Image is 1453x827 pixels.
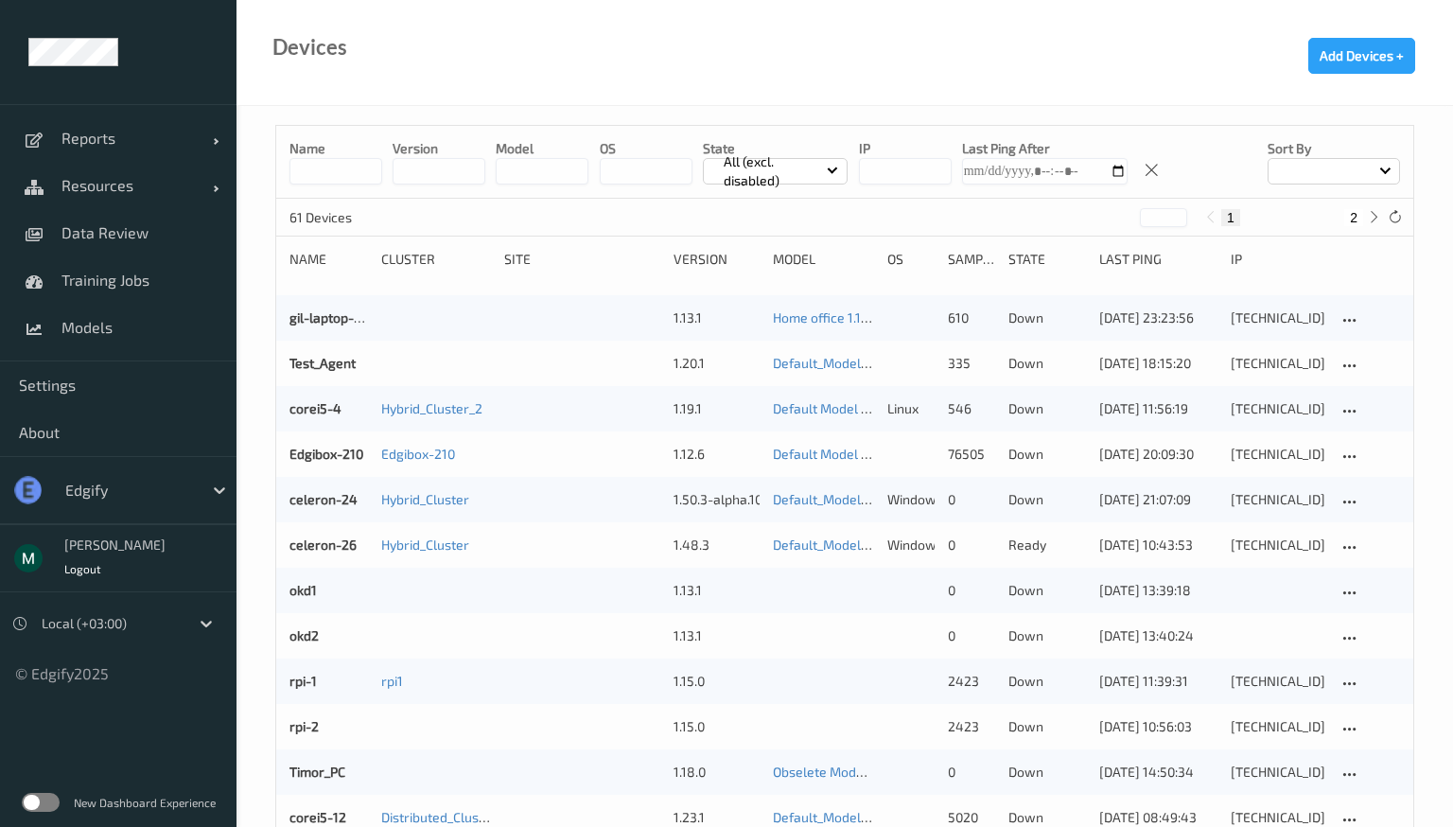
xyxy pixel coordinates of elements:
[1231,399,1324,418] div: [TECHNICAL_ID]
[1008,536,1087,554] p: ready
[948,399,995,418] div: 546
[381,673,403,689] a: rpi1
[948,308,995,327] div: 610
[1221,209,1240,226] button: 1
[773,250,875,269] div: Model
[1099,308,1217,327] div: [DATE] 23:23:56
[717,152,828,190] p: All (excl. disabled)
[948,626,995,645] div: 0
[887,490,935,509] p: windows
[674,399,760,418] div: 1.19.1
[948,581,995,600] div: 0
[1008,490,1087,509] p: down
[1008,763,1087,782] p: down
[289,627,319,643] a: okd2
[1008,808,1087,827] p: down
[674,626,760,645] div: 1.13.1
[1344,209,1363,226] button: 2
[887,399,935,418] p: linux
[1231,308,1324,327] div: [TECHNICAL_ID]
[948,763,995,782] div: 0
[773,491,887,507] a: Default_Model_1.12
[1008,250,1087,269] div: State
[773,309,901,326] a: Home office 1.13 fixed
[1099,490,1217,509] div: [DATE] 21:07:09
[773,446,936,462] a: Default Model 1.12 - Names
[1099,399,1217,418] div: [DATE] 11:56:19
[381,446,455,462] a: Edgibox-210
[773,355,887,371] a: Default_Model_1.12
[1231,763,1324,782] div: [TECHNICAL_ID]
[1099,250,1217,269] div: Last Ping
[289,355,356,371] a: Test_Agent
[289,309,406,326] a: gil-laptop-lunix-vm
[948,672,995,691] div: 2423
[381,537,469,553] a: Hybrid_Cluster
[1008,717,1087,736] p: down
[1008,308,1087,327] p: down
[289,673,317,689] a: rpi-1
[1231,808,1324,827] div: [TECHNICAL_ID]
[381,250,491,269] div: Cluster
[1099,808,1217,827] div: [DATE] 08:49:43
[1008,354,1087,373] p: down
[381,809,541,825] a: Distributed_Cluster_Corei5
[948,250,995,269] div: Samples
[948,717,995,736] div: 2423
[272,38,347,57] div: Devices
[674,354,760,373] div: 1.20.1
[504,250,660,269] div: Site
[1231,490,1324,509] div: [TECHNICAL_ID]
[289,718,319,734] a: rpi-2
[773,400,882,416] a: Default Model 1.10
[496,139,588,158] p: model
[1099,763,1217,782] div: [DATE] 14:50:34
[289,250,368,269] div: Name
[773,537,887,553] a: Default_Model_1.12
[289,491,358,507] a: celeron-24
[948,536,995,554] div: 0
[1008,445,1087,464] p: down
[1231,717,1324,736] div: [TECHNICAL_ID]
[948,490,995,509] div: 0
[1268,139,1400,158] p: Sort by
[773,809,887,825] a: Default_Model_1.12
[1231,672,1324,691] div: [TECHNICAL_ID]
[1008,626,1087,645] p: down
[289,208,431,227] p: 61 Devices
[1308,38,1415,74] button: Add Devices +
[1099,717,1217,736] div: [DATE] 10:56:03
[1099,672,1217,691] div: [DATE] 11:39:31
[289,139,382,158] p: Name
[1099,445,1217,464] div: [DATE] 20:09:30
[674,717,760,736] div: 1.15.0
[381,400,482,416] a: Hybrid_Cluster_2
[674,536,760,554] div: 1.48.3
[674,490,760,509] div: 1.50.3-alpha.10-gocv042
[1008,399,1087,418] p: down
[703,139,849,158] p: State
[289,809,346,825] a: corei5-12
[773,764,1077,780] a: Obselete Model To Delete (has some dead devices)
[289,582,317,598] a: okd1
[674,445,760,464] div: 1.12.6
[289,764,345,780] a: Timor_PC
[1008,672,1087,691] p: down
[674,581,760,600] div: 1.13.1
[1099,354,1217,373] div: [DATE] 18:15:20
[1231,445,1324,464] div: [TECHNICAL_ID]
[289,400,341,416] a: corei5-4
[674,308,760,327] div: 1.13.1
[674,763,760,782] div: 1.18.0
[1099,581,1217,600] div: [DATE] 13:39:18
[1231,536,1324,554] div: [TECHNICAL_ID]
[1231,354,1324,373] div: [TECHNICAL_ID]
[1008,581,1087,600] p: down
[962,139,1128,158] p: Last Ping After
[859,139,952,158] p: IP
[887,250,935,269] div: OS
[1231,250,1324,269] div: ip
[948,808,995,827] div: 5020
[674,672,760,691] div: 1.15.0
[381,491,469,507] a: Hybrid_Cluster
